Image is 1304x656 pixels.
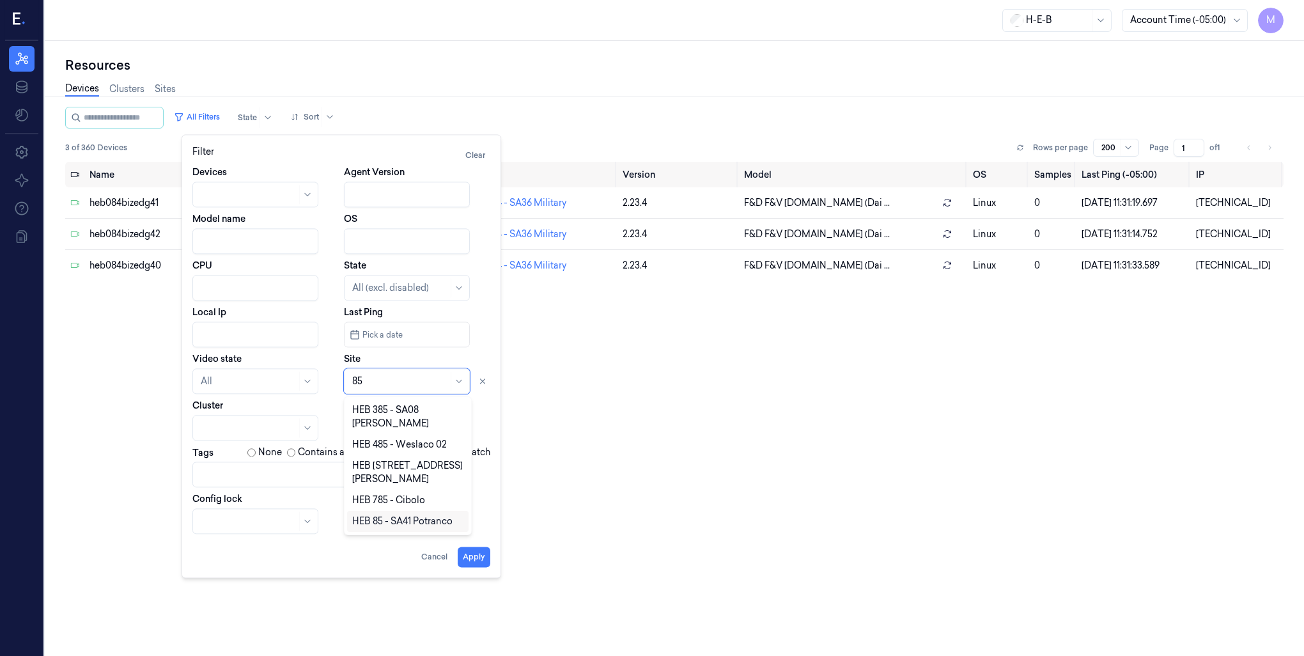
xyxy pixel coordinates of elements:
button: Cancel [416,547,453,567]
span: of 1 [1209,142,1230,153]
label: Config lock [192,492,242,505]
div: 2.23.4 [623,228,734,241]
span: Pick a date [360,329,403,341]
a: HEB 84 - SA36 Military [471,197,566,208]
div: 0 [1034,259,1071,272]
div: [DATE] 11:31:19.697 [1082,196,1186,210]
span: F&D F&V [DOMAIN_NAME] (Dai ... [744,196,890,210]
a: HEB 84 - SA36 Military [471,228,566,240]
th: Last Ping (-05:00) [1076,162,1191,187]
div: heb084bizedg40 [89,259,232,272]
label: Site [344,352,361,365]
label: Model name [192,212,245,225]
label: CPU [192,259,212,272]
div: [TECHNICAL_ID] [1196,259,1278,272]
div: HEB 385 - SA08 [PERSON_NAME] [352,403,463,430]
th: Model [739,162,968,187]
th: OS [968,162,1029,187]
th: IP [1191,162,1284,187]
div: Resources [65,56,1284,74]
div: HEB [STREET_ADDRESS][PERSON_NAME] [352,459,463,486]
span: Page [1149,142,1168,153]
button: Pick a date [344,322,470,347]
a: Sites [155,82,176,96]
a: HEB 84 - SA36 Military [471,260,566,271]
div: heb084bizedg42 [89,228,232,241]
p: linux [973,228,1024,241]
button: Apply [458,547,490,567]
div: Filter [192,145,490,166]
label: Contains any [298,446,355,459]
label: OS [344,212,357,225]
span: F&D F&V [DOMAIN_NAME] (Dai ... [744,228,890,241]
p: linux [973,196,1024,210]
a: Clusters [109,82,144,96]
label: None [258,446,282,459]
a: Devices [65,82,99,97]
th: Samples [1029,162,1076,187]
label: Tags [192,448,213,457]
div: [DATE] 11:31:33.589 [1082,259,1186,272]
label: Video state [192,352,242,365]
label: Local Ip [192,306,226,318]
label: Cluster [192,399,223,412]
label: Devices [192,166,227,178]
th: Version [617,162,739,187]
label: Agent Version [344,166,405,178]
div: [TECHNICAL_ID] [1196,228,1278,241]
p: Rows per page [1033,142,1088,153]
label: State [344,259,366,272]
div: heb084bizedg41 [89,196,232,210]
span: 3 of 360 Devices [65,142,127,153]
button: M [1258,8,1284,33]
div: HEB 785 - Cibolo [352,494,425,507]
div: 2.23.4 [623,259,734,272]
th: Site [466,162,617,187]
div: [DATE] 11:31:14.752 [1082,228,1186,241]
th: Name [84,162,237,187]
div: 0 [1034,228,1071,241]
nav: pagination [1240,139,1278,157]
div: [TECHNICAL_ID] [1196,196,1278,210]
div: HEB 485 - Weslaco 02 [352,438,447,451]
button: All Filters [169,107,225,127]
label: Last Ping [344,306,383,318]
span: F&D F&V [DOMAIN_NAME] (Dai ... [744,259,890,272]
div: 0 [1034,196,1071,210]
div: HEB 85 - SA41 Potranco [352,515,453,528]
button: Clear [460,145,490,166]
p: linux [973,259,1024,272]
div: 2.23.4 [623,196,734,210]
